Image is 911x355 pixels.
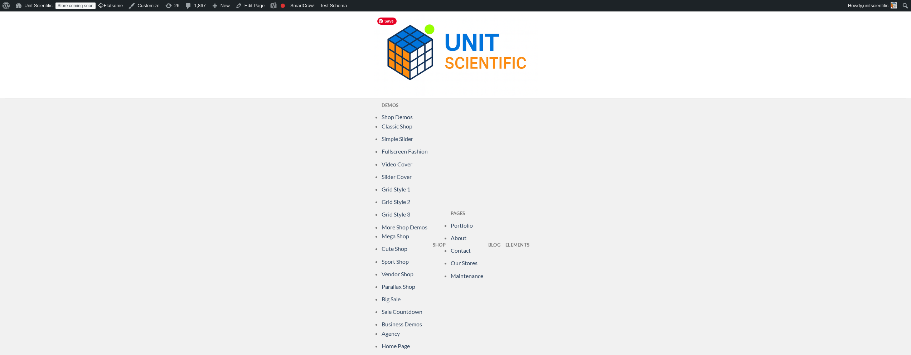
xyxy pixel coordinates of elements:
a: Blog [488,238,500,252]
a: Demos [382,98,398,112]
a: Contact [451,247,471,254]
a: Grid Style 3 [382,211,410,218]
div: Focus keyphrase not set [281,4,285,8]
a: Elements [505,238,529,252]
a: More Shop Demos [382,224,427,230]
a: Video Cover [382,161,412,167]
a: Classic Shop [382,123,412,130]
a: Agency [382,330,400,337]
a: Simple Slider [382,135,413,142]
a: Slider Cover [382,173,412,180]
a: Pages [451,206,465,220]
a: Home Page [382,342,410,349]
a: Cute Shop [382,245,407,252]
a: Our Stores [451,259,478,266]
a: Fullscreen Fashion [382,148,428,155]
a: Sale Countdown [382,308,422,315]
a: Grid Style 2 [382,198,410,205]
span: unitscientific [863,3,888,8]
a: Store coming soon [55,3,96,9]
a: Maintenance [451,272,483,279]
a: About [451,234,466,241]
a: Grid Style 1 [382,186,410,193]
a: Portfolio [451,222,473,229]
a: Big Sale [382,296,401,302]
a: Shop [433,238,446,252]
a: Parallax Shop [382,283,415,290]
span: Save [377,18,397,25]
a: Mega Shop [382,233,409,239]
a: Business Demos [382,321,422,327]
a: Shop Demos [382,113,413,120]
a: Sport Shop [382,258,409,265]
a: Vendor Shop [382,271,413,277]
img: Unit Scientific [374,14,538,96]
